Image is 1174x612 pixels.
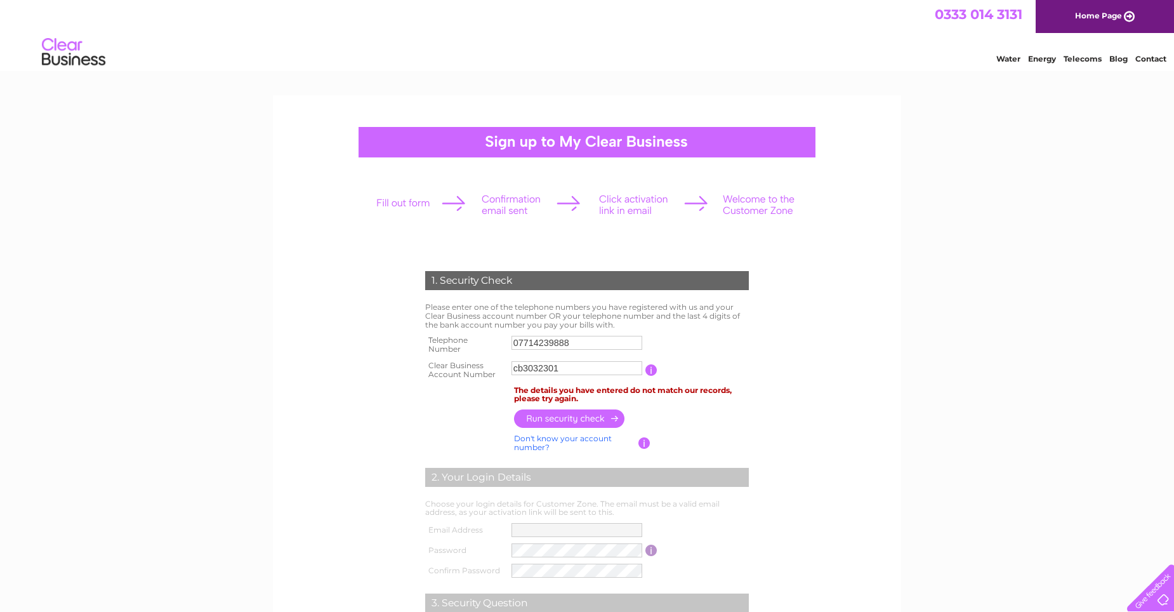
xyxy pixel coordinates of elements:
th: Confirm Password [422,561,508,581]
a: Energy [1028,54,1056,63]
a: Contact [1135,54,1166,63]
img: logo.png [41,33,106,72]
div: 1. Security Check [425,271,749,290]
a: Don't know your account number? [514,434,612,452]
input: Information [645,545,657,556]
td: Choose your login details for Customer Zone. The email must be a valid email address, as your act... [422,496,752,521]
th: Email Address [422,520,508,540]
a: Water [996,54,1020,63]
input: Information [638,437,650,449]
div: 2. Your Login Details [425,468,749,487]
th: Clear Business Account Number [422,357,508,383]
div: Clear Business is a trading name of Verastar Limited (registered in [GEOGRAPHIC_DATA] No. 3667643... [288,7,888,62]
td: Please enter one of the telephone numbers you have registered with us and your Clear Business acc... [422,300,752,332]
a: 0333 014 3131 [935,6,1022,22]
a: Telecoms [1064,54,1102,63]
a: Blog [1109,54,1128,63]
th: Password [422,540,508,561]
input: Information [645,364,657,376]
th: Telephone Number [422,332,508,357]
td: The details you have entered do not match our records, please try again. [511,383,752,407]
